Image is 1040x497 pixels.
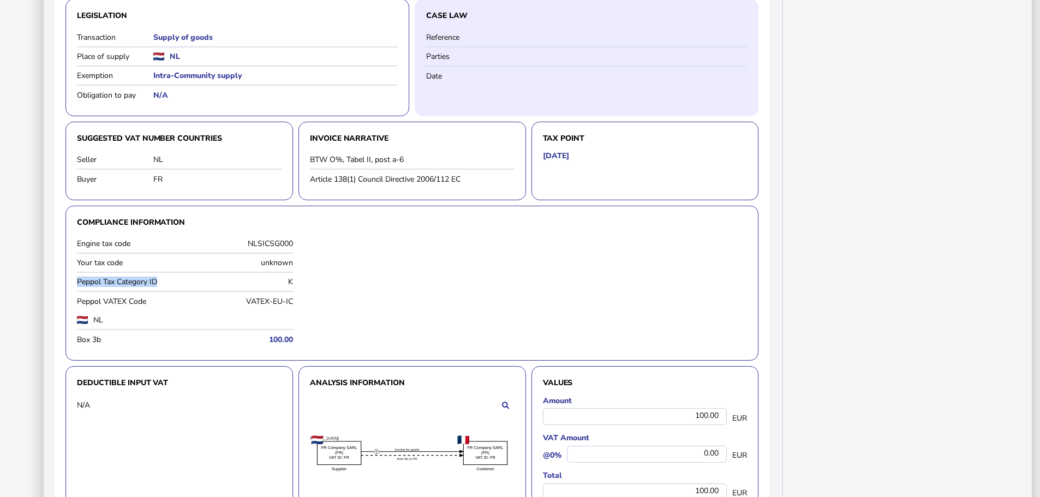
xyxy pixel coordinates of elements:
label: Total [543,470,748,481]
textpath: from NL to FR [397,457,417,460]
div: unknown [188,258,293,268]
text: FR Company SARL [321,445,357,450]
h3: Case law [426,10,747,21]
label: Buyer [77,174,153,184]
h5: NL [170,51,180,62]
h5: N/A [153,90,398,100]
label: Parties [426,51,503,62]
h3: Compliance information [77,217,747,227]
text: (FR) [481,450,489,454]
label: Peppol VATEX Code [77,296,182,307]
h3: Invoice narrative [310,133,515,143]
div: K [188,277,293,287]
text: (FR) [335,450,343,454]
h3: Legislation [77,10,398,21]
span: EUR [732,450,747,460]
label: Date [426,71,503,81]
text: FR Company SARL [467,445,503,450]
img: nl.png [77,316,88,324]
div: NLSICSG000 [188,238,293,249]
label: Your tax code [77,258,182,268]
label: Obligation to pay [77,90,153,100]
img: nl.png [153,52,164,61]
label: NL [93,315,208,325]
h5: 100.00 [188,334,293,345]
label: Box 3b [77,334,182,345]
text: Customer [476,466,494,471]
div: N/A [77,400,153,410]
label: Exemption [77,70,153,81]
div: VATEX-EU-IC [188,296,293,307]
text: VAT ID: FR [475,454,496,459]
div: Article 138(1) Council Directive 2006/112 EC [310,174,515,184]
div: FR [153,174,282,184]
span: EUR [732,413,747,423]
label: @0% [543,450,561,460]
text: VAT ID: FR [329,454,350,459]
label: Transaction [77,32,153,43]
text: Supplier [331,466,346,471]
h3: Analysis information [310,378,515,387]
h3: Tax point [543,133,748,143]
div: 0.00 [567,446,727,463]
label: VAT Amount [543,433,748,443]
div: 100.00 [543,408,727,425]
label: Place of supply [77,51,153,62]
h3: Values [543,378,748,387]
label: Reference [426,32,503,43]
label: Amount [543,396,748,406]
textpath: Invoice for goods [395,447,419,451]
label: Engine tax code [77,238,182,249]
label: Seller [77,154,153,165]
div: NL [153,154,282,165]
h5: Intra-Community supply [153,70,398,81]
h3: Deductible input VAT [77,378,282,387]
div: BTW O%, Tabel II, post a-6 [310,154,515,165]
text: T [375,449,378,454]
text: ([GEOGRAPHIC_DATA]) [296,435,339,441]
label: Peppol Tax Category ID [77,277,182,287]
h5: Supply of goods [153,32,398,43]
h3: Suggested VAT number countries [77,133,282,143]
h5: [DATE] [543,151,569,161]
